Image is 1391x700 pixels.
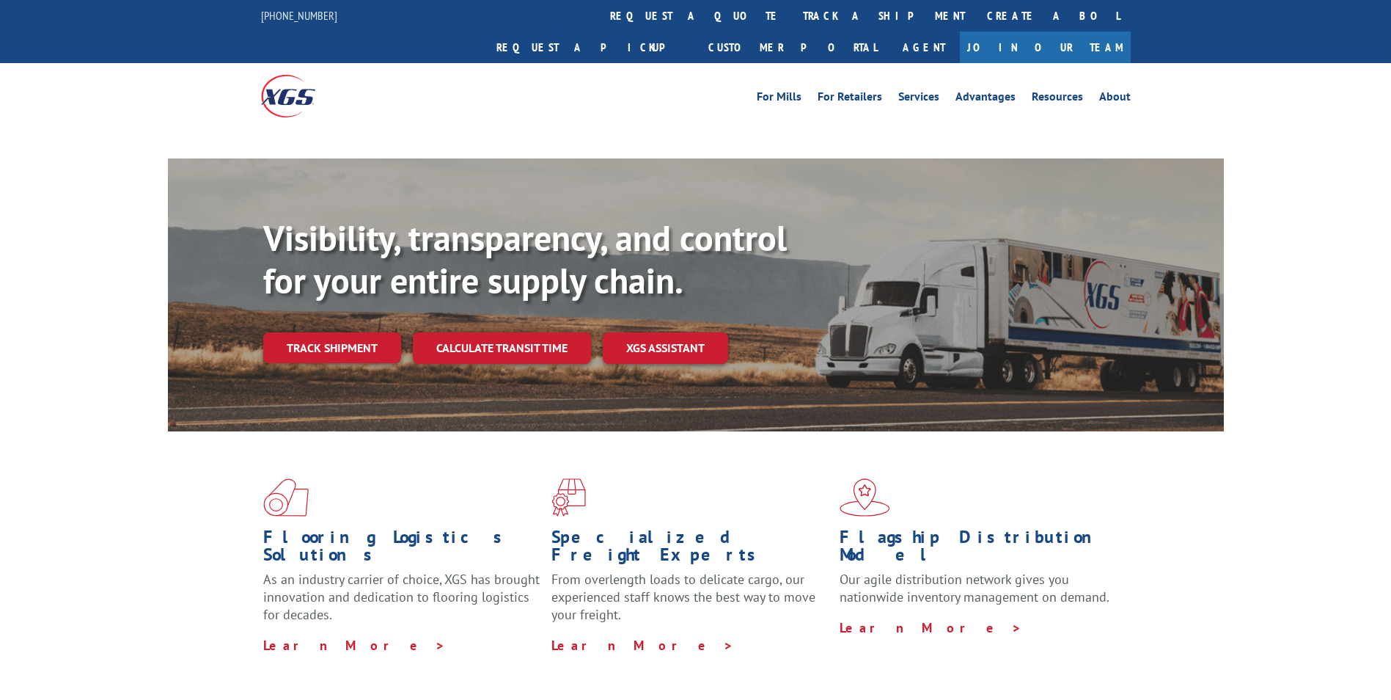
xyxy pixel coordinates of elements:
a: Customer Portal [697,32,888,63]
a: Advantages [955,91,1016,107]
a: Agent [888,32,960,63]
a: Resources [1032,91,1083,107]
img: xgs-icon-focused-on-flooring-red [551,478,586,517]
a: Track shipment [263,332,401,363]
a: XGS ASSISTANT [603,332,728,364]
img: xgs-icon-total-supply-chain-intelligence-red [263,478,309,517]
h1: Flagship Distribution Model [840,528,1117,571]
h1: Specialized Freight Experts [551,528,829,571]
a: Join Our Team [960,32,1131,63]
a: Request a pickup [485,32,697,63]
a: [PHONE_NUMBER] [261,8,337,23]
img: xgs-icon-flagship-distribution-model-red [840,478,890,517]
span: Our agile distribution network gives you nationwide inventory management on demand. [840,571,1109,605]
a: About [1099,91,1131,107]
a: Services [898,91,939,107]
a: Learn More > [263,637,446,654]
a: For Mills [757,91,801,107]
span: As an industry carrier of choice, XGS has brought innovation and dedication to flooring logistics... [263,571,540,623]
b: Visibility, transparency, and control for your entire supply chain. [263,215,787,303]
a: For Retailers [818,91,882,107]
a: Learn More > [551,637,734,654]
h1: Flooring Logistics Solutions [263,528,540,571]
a: Calculate transit time [413,332,591,364]
p: From overlength loads to delicate cargo, our experienced staff knows the best way to move your fr... [551,571,829,636]
a: Learn More > [840,619,1022,636]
